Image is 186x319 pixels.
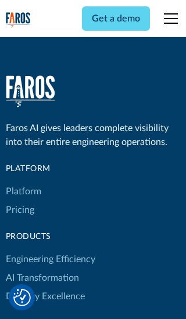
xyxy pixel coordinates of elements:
[6,121,181,149] div: Faros AI gives leaders complete visibility into their entire engineering operations.
[6,12,31,28] img: Logo of the analytics and reporting company Faros.
[6,182,41,201] a: Platform
[13,289,31,306] img: Revisit consent button
[157,5,180,32] div: menu
[82,6,150,31] a: Get a demo
[6,75,55,107] img: Faros Logo White
[13,289,31,306] button: Cookie Settings
[6,250,95,269] a: Engineering Efficiency
[6,231,95,243] div: products
[6,12,31,28] a: home
[6,75,55,107] a: home
[6,287,85,306] a: Delivery Excellence
[6,269,79,287] a: AI Transformation
[6,163,95,175] div: Platform
[6,201,34,219] a: Pricing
